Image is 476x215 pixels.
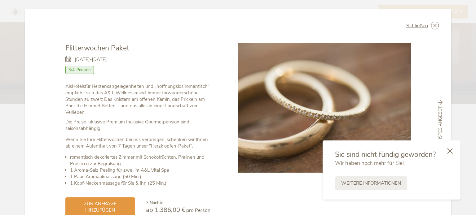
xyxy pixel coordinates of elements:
[65,119,210,132] p: Die Preise inklusive Premium Inclusive Gourmetpension sind saisonsabhängig.
[65,43,129,53] span: Flitterwochen Paket
[341,180,401,187] span: Weitere Informationen
[335,176,407,190] a: Weitere Informationen
[75,56,107,63] span: [DATE]-[DATE]
[65,66,94,74] span: 3/4-Pension
[146,200,163,206] span: 7 Nächte
[65,136,210,149] p: Wenn Sie Ihre Flitterwochen bei uns verbringen, schenken wir Ihnen ab einem Aufenthalt von 7 Tage...
[70,180,210,187] li: 1 Kopf-Nackenmassage für Sie & Ihn (25 Min.)
[65,90,199,102] strong: wunderschöne Stunden zu zweit
[72,83,85,89] strong: Hotels
[72,200,129,213] span: zur Anfrage hinzufügen
[186,207,210,214] span: pro Person
[70,167,210,174] li: 1 Aroma-Salz Peeling für zwei im A&L Vital Spa
[70,174,210,180] li: 1 Paar-Aromaölmassage (50 Min.)
[406,23,428,28] span: Schließen
[335,160,404,167] span: Wir haben noch mehr für Sie!
[65,83,210,116] p: Als für Herzensangelegenheiten und „hoffnungslos romantisch“ empfiehlt sich das A& L Wellnessreso...
[238,43,411,173] img: Flitterwochen Paket
[146,206,185,214] span: ab 1.386,00 €
[70,154,210,167] li: romantisch dekoriertes Zimmer mit Schokofrüchten, Pralinen und Prosecco zur Begrüßung
[437,106,443,150] span: nächstes Angebot
[335,150,436,159] span: Sie sind nicht fündig geworden?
